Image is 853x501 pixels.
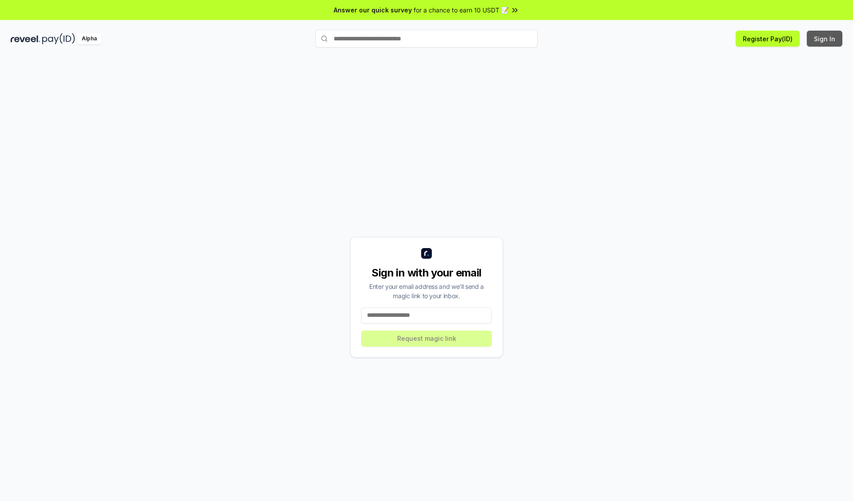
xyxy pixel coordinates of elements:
[361,282,492,300] div: Enter your email address and we’ll send a magic link to your inbox.
[421,248,432,259] img: logo_small
[414,5,509,15] span: for a chance to earn 10 USDT 📝
[77,33,102,44] div: Alpha
[334,5,412,15] span: Answer our quick survey
[11,33,40,44] img: reveel_dark
[361,266,492,280] div: Sign in with your email
[736,31,800,47] button: Register Pay(ID)
[807,31,842,47] button: Sign In
[42,33,75,44] img: pay_id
